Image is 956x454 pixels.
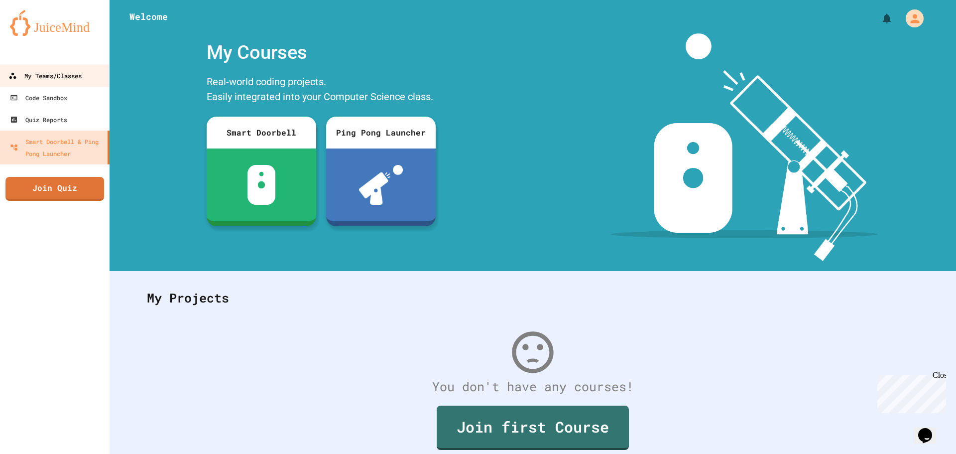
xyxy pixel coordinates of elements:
[10,92,67,104] div: Code Sandbox
[914,414,946,444] iframe: chat widget
[437,406,629,450] a: Join first Course
[137,377,929,396] div: You don't have any courses!
[10,136,104,159] div: Smart Doorbell & Ping Pong Launcher
[4,4,69,63] div: Chat with us now!Close
[873,371,946,413] iframe: chat widget
[10,114,67,126] div: Quiz Reports
[5,177,104,201] a: Join Quiz
[207,117,316,149] div: Smart Doorbell
[895,7,926,30] div: My Account
[202,33,441,72] div: My Courses
[326,117,436,149] div: Ping Pong Launcher
[247,165,276,205] img: sdb-white.svg
[359,165,403,205] img: ppl-with-ball.png
[202,72,441,109] div: Real-world coding projects. Easily integrated into your Computer Science class.
[8,70,82,82] div: My Teams/Classes
[862,10,895,27] div: My Notifications
[137,279,929,317] div: My Projects
[10,10,100,36] img: logo-orange.svg
[611,33,878,261] img: banner-image-my-projects.png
